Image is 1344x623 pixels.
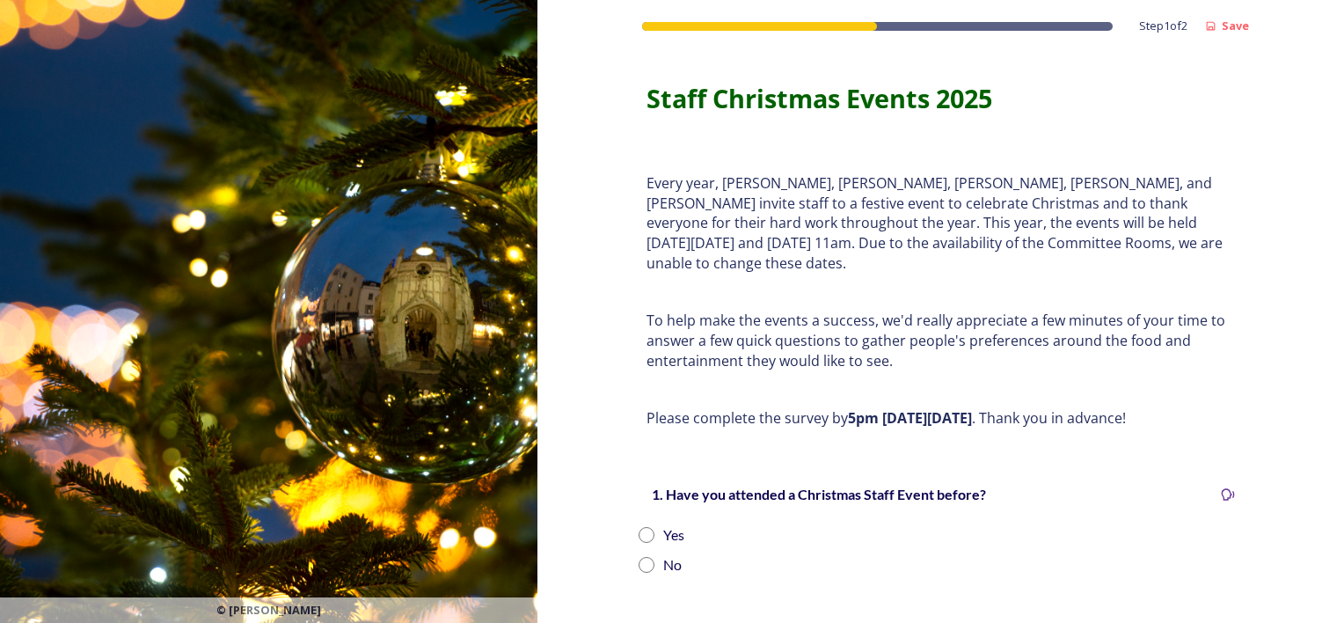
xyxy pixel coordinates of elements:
[216,602,321,619] span: © [PERSON_NAME]
[1222,18,1249,33] strong: Save
[663,554,682,575] div: No
[646,173,1236,274] p: Every year, [PERSON_NAME], [PERSON_NAME], [PERSON_NAME], [PERSON_NAME], and [PERSON_NAME] invite ...
[1139,18,1187,34] span: Step 1 of 2
[848,408,972,428] strong: 5pm [DATE][DATE]
[652,486,986,502] strong: 1. Have you attended a Christmas Staff Event before?
[646,408,1236,429] p: Please complete the survey by . Thank you in advance!
[646,311,1236,370] p: To help make the events a success, we'd really appreciate a few minutes of your time to answer a ...
[646,81,992,115] strong: Staff Christmas Events 2025
[663,524,684,546] div: Yes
